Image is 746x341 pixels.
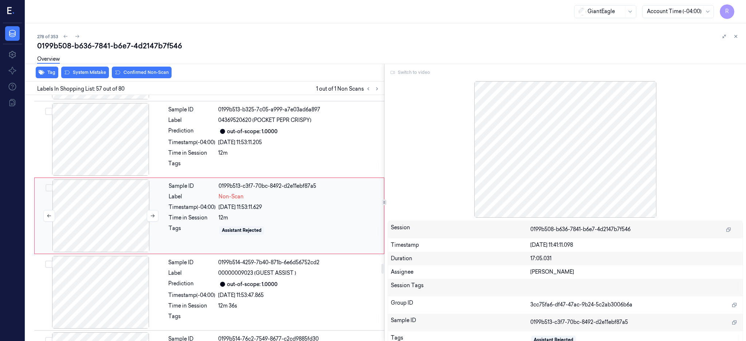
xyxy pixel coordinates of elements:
div: 12m [219,214,380,222]
button: Select row [46,184,53,191]
div: Time in Session [168,149,215,157]
span: 1 out of 1 Non Scans [316,84,381,93]
div: [DATE] 11:41:11.098 [530,241,740,249]
div: out-of-scope: 1.0000 [227,281,278,288]
div: 0199b514-4259-7b40-871b-6e6d56752cd2 [218,259,380,266]
div: Tags [169,225,216,236]
div: [DATE] 11:53:11.629 [219,203,380,211]
div: Label [169,193,216,201]
button: Tag [36,67,58,78]
div: [DATE] 11:53:47.865 [218,292,380,299]
div: Timestamp [391,241,530,249]
div: Sample ID [391,317,530,328]
div: Timestamp (-04:00) [169,203,216,211]
div: [PERSON_NAME] [530,268,740,276]
button: Select row [45,261,52,268]
div: Session Tags [391,282,530,293]
div: Tags [168,313,215,324]
div: Group ID [391,299,530,311]
div: 12m 36s [218,302,380,310]
span: 00000009023 (GUEST ASSIST ) [218,269,296,277]
div: Time in Session [168,302,215,310]
span: 04369520620 (POCKET PEPR CRISPY) [218,116,311,124]
div: [DATE] 11:53:11.205 [218,139,380,146]
div: 12m [218,149,380,157]
div: 0199b513-c3f7-70bc-8492-d2e11ebf87a5 [219,182,380,190]
div: Time in Session [169,214,216,222]
span: 3cc75fa6-df47-47ac-9b24-5c2ab3006b6a [530,301,632,309]
div: Tags [168,160,215,171]
span: 278 of 353 [37,33,58,40]
div: 0199b508-b636-7841-b6e7-4d2147b7f546 [37,41,740,51]
span: 0199b513-c3f7-70bc-8492-d2e11ebf87a5 [530,318,628,326]
div: Timestamp (-04:00) [168,292,215,299]
div: 0199b513-b325-7c05-a999-a7e03ad6a897 [218,106,380,114]
div: Duration [391,255,530,262]
a: Overview [37,55,60,64]
div: Label [168,269,215,277]
div: Assignee [391,268,530,276]
div: Sample ID [168,106,215,114]
div: Sample ID [169,182,216,190]
span: Non-Scan [219,193,244,201]
button: System Mistake [61,67,109,78]
div: Prediction [168,280,215,289]
button: Select row [45,108,52,115]
div: Prediction [168,127,215,136]
div: Assistant Rejected [222,227,262,234]
button: R [720,4,734,19]
div: Session [391,224,530,235]
div: 17:05.031 [530,255,740,262]
div: Timestamp (-04:00) [168,139,215,146]
span: 0199b508-b636-7841-b6e7-4d2147b7f546 [530,226,631,233]
div: out-of-scope: 1.0000 [227,128,278,135]
span: Labels In Shopping List: 57 out of 80 [37,85,125,93]
div: Sample ID [168,259,215,266]
button: Confirmed Non-Scan [112,67,172,78]
div: Label [168,116,215,124]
